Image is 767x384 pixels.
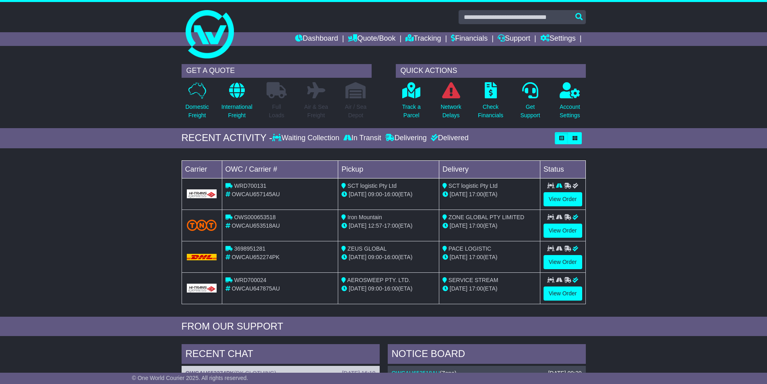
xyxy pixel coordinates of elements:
div: ( ) [392,370,582,377]
a: Support [498,32,530,46]
p: Air / Sea Depot [345,103,367,120]
span: 09:00 [368,191,382,197]
a: Financials [451,32,488,46]
span: 3698951281 [234,245,265,252]
span: 17:00 [384,222,398,229]
div: (ETA) [442,190,537,199]
td: Status [540,160,585,178]
span: OWS000653518 [234,214,276,220]
span: SERVICE STREAM [449,277,498,283]
span: 09:00 [368,254,382,260]
span: ZONE GLOBAL PTY LIMITED [449,214,524,220]
a: AccountSettings [559,82,581,124]
div: GET A QUOTE [182,64,372,78]
span: SCT logistic Pty Ltd [347,183,397,189]
td: Pickup [338,160,439,178]
a: GetSupport [520,82,540,124]
span: PACE LOGISTIC [449,245,491,252]
img: GetCarrierServiceLogo [187,189,217,198]
span: OWCAU657145AU [232,191,280,197]
div: - (ETA) [341,222,436,230]
span: 16:00 [384,254,398,260]
span: 16:00 [384,285,398,292]
div: RECENT CHAT [182,344,380,366]
a: OWCAU653518AU [392,370,440,376]
div: - (ETA) [341,284,436,293]
p: Account Settings [560,103,580,120]
td: Delivery [439,160,540,178]
span: [DATE] [349,222,366,229]
div: - (ETA) [341,190,436,199]
div: (ETA) [442,253,537,262]
a: Dashboard [295,32,338,46]
div: [DATE] 09:20 [548,370,581,377]
span: [DATE] [450,191,467,197]
span: [DATE] [349,285,366,292]
span: WRD700131 [234,183,266,189]
span: [DATE] [450,285,467,292]
span: OWCAU653518AU [232,222,280,229]
a: View Order [544,192,582,206]
a: CheckFinancials [478,82,504,124]
span: ZEUS GLOBAL [347,245,387,252]
a: DomesticFreight [185,82,209,124]
span: SCT logistic Pty Ltd [449,183,498,189]
td: Carrier [182,160,222,178]
a: NetworkDelays [440,82,461,124]
a: View Order [544,286,582,301]
span: 09:00 [368,285,382,292]
img: GetCarrierServiceLogo [187,284,217,293]
span: OWCAU647875AU [232,285,280,292]
a: Settings [540,32,576,46]
img: TNT_Domestic.png [187,220,217,230]
span: 16:00 [384,191,398,197]
p: Track a Parcel [402,103,421,120]
div: FROM OUR SUPPORT [182,321,586,332]
div: Waiting Collection [272,134,341,143]
p: Network Delays [440,103,461,120]
p: Air & Sea Freight [304,103,328,120]
span: 17:00 [469,222,483,229]
a: View Order [544,255,582,269]
div: (ETA) [442,222,537,230]
div: (ETA) [442,284,537,293]
p: Get Support [520,103,540,120]
span: 17:00 [469,285,483,292]
span: Zone [442,370,455,376]
div: [DATE] 16:19 [342,370,375,377]
div: RECENT ACTIVITY - [182,132,273,144]
a: Quote/Book [348,32,395,46]
a: Track aParcel [402,82,421,124]
p: Full Loads [267,103,287,120]
p: Check Financials [478,103,503,120]
span: © One World Courier 2025. All rights reserved. [132,375,248,381]
span: [DATE] [349,254,366,260]
div: Delivered [429,134,469,143]
span: [DATE] [450,222,467,229]
img: DHL.png [187,254,217,260]
div: - (ETA) [341,253,436,262]
span: [DATE] [450,254,467,260]
span: Iron Mountain [347,214,382,220]
span: WRD700024 [234,277,266,283]
div: In Transit [341,134,383,143]
p: International Freight [221,103,252,120]
a: Tracking [405,32,441,46]
div: NOTICE BOARD [388,344,586,366]
span: OWCAU652274PK [232,254,279,260]
span: 17:00 [469,191,483,197]
div: Delivering [383,134,429,143]
a: View Order [544,224,582,238]
td: OWC / Carrier # [222,160,338,178]
span: [DATE] [349,191,366,197]
span: 17:00 [469,254,483,260]
a: OWCAU652274PK [186,370,234,376]
span: 12:57 [368,222,382,229]
div: ( ) [186,370,376,377]
p: Domestic Freight [185,103,209,120]
a: InternationalFreight [221,82,253,124]
div: QUICK ACTIONS [396,64,586,78]
span: AEROSWEEP PTY. LTD. [347,277,410,283]
span: DK CLOTHING [236,370,275,376]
